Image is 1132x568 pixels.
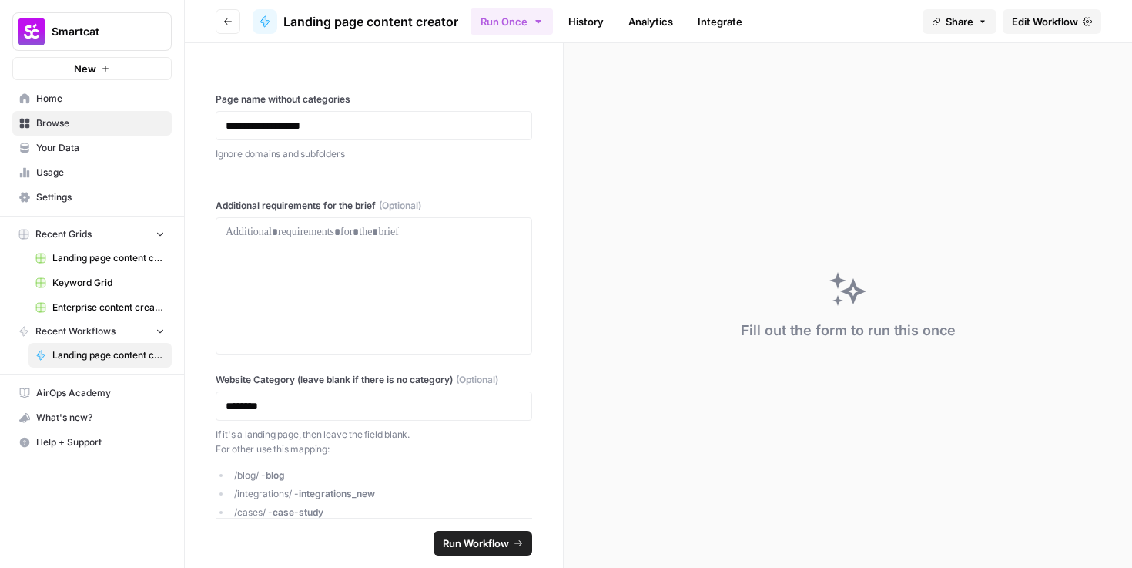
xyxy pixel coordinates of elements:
span: (Optional) [456,373,498,387]
span: Edit Workflow [1012,14,1078,29]
span: Browse [36,116,165,130]
li: /blog/ - [231,469,533,482]
label: Page name without categories [216,92,532,106]
span: Settings [36,190,165,204]
a: Settings [12,185,172,210]
span: Your Data [36,141,165,155]
a: Landing page content creator [PERSON_NAME] (1) [28,246,172,271]
a: AirOps Academy [12,381,172,405]
button: New [12,57,172,80]
span: New [74,61,96,76]
span: Landing page content creator [283,12,458,31]
span: Landing page content creator [PERSON_NAME] (1) [52,251,165,265]
span: Recent Grids [35,227,92,241]
button: What's new? [12,405,172,430]
a: Landing page content creator [28,343,172,368]
img: Smartcat Logo [18,18,45,45]
button: Recent Workflows [12,320,172,343]
button: Help + Support [12,430,172,455]
span: Share [946,14,973,29]
button: Workspace: Smartcat [12,12,172,51]
a: Home [12,86,172,111]
button: Recent Grids [12,223,172,246]
span: Home [36,92,165,106]
span: Enterprise content creator Grid (1) [52,301,165,314]
span: Usage [36,166,165,180]
a: Your Data [12,136,172,160]
span: (Optional) [379,199,421,213]
p: If it's a landing page, then leave the field blank. For other use this mapping: [216,427,532,457]
a: Usage [12,160,172,185]
span: Recent Workflows [35,324,116,338]
a: Edit Workflow [1003,9,1101,34]
div: Fill out the form to run this once [741,320,956,341]
strong: blog [266,469,285,481]
button: Run Workflow [434,531,532,556]
span: Help + Support [36,435,165,449]
label: Website Category (leave blank if there is no category) [216,373,532,387]
button: Share [923,9,996,34]
a: Browse [12,111,172,136]
span: Smartcat [52,24,145,39]
a: History [559,9,613,34]
li: /cases/ - [231,506,533,519]
label: Additional requirements for the brief [216,199,532,213]
a: Analytics [619,9,682,34]
strong: integrations_new [299,488,375,499]
span: Keyword Grid [52,276,165,290]
a: Enterprise content creator Grid (1) [28,295,172,320]
span: Landing page content creator [52,348,165,362]
span: AirOps Academy [36,386,165,400]
a: Landing page content creator [253,9,458,34]
span: Run Workflow [443,536,509,551]
p: Ignore domains and subfolders [216,146,532,162]
a: Integrate [688,9,752,34]
strong: case-study [273,506,323,518]
li: /integrations/ - [231,487,533,501]
a: Keyword Grid [28,271,172,295]
button: Run Once [471,8,553,35]
div: What's new? [13,406,171,429]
